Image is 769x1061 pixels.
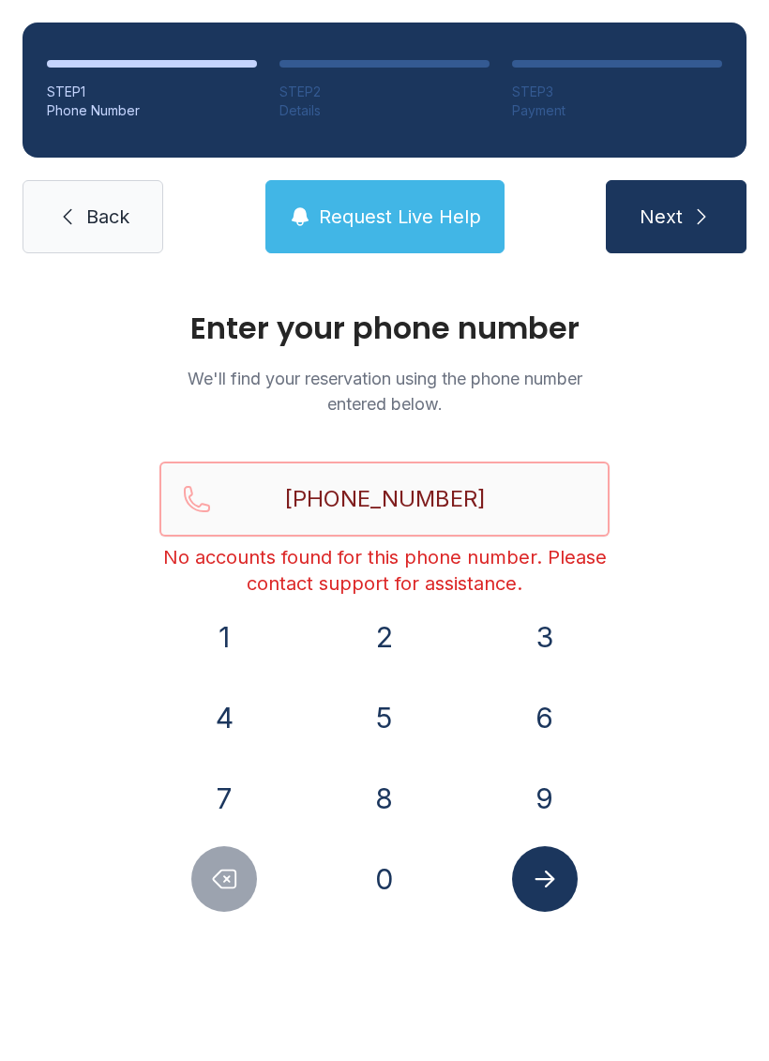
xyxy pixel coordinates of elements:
button: 0 [352,846,417,912]
button: Submit lookup form [512,846,578,912]
button: 3 [512,604,578,670]
div: STEP 2 [279,83,490,101]
button: 2 [352,604,417,670]
span: Next [640,204,683,230]
button: 5 [352,685,417,750]
div: Phone Number [47,101,257,120]
span: Request Live Help [319,204,481,230]
button: 8 [352,765,417,831]
button: Delete number [191,846,257,912]
div: Payment [512,101,722,120]
input: Reservation phone number [159,462,610,537]
div: STEP 3 [512,83,722,101]
div: STEP 1 [47,83,257,101]
button: 4 [191,685,257,750]
button: 1 [191,604,257,670]
p: We'll find your reservation using the phone number entered below. [159,366,610,417]
button: 9 [512,765,578,831]
span: Back [86,204,129,230]
h1: Enter your phone number [159,313,610,343]
button: 6 [512,685,578,750]
button: 7 [191,765,257,831]
div: No accounts found for this phone number. Please contact support for assistance. [159,544,610,597]
div: Details [279,101,490,120]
